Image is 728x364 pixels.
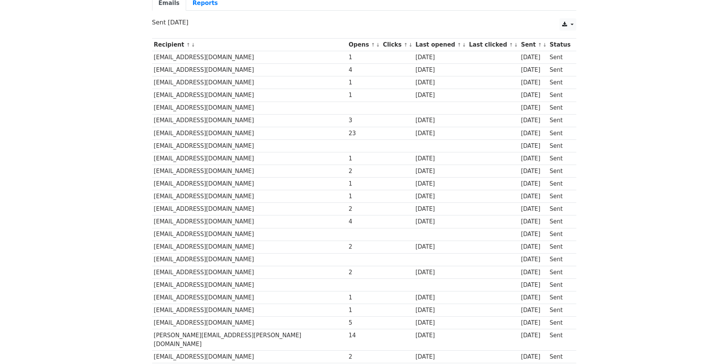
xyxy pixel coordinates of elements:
td: [EMAIL_ADDRESS][DOMAIN_NAME] [152,278,347,291]
td: [EMAIL_ADDRESS][DOMAIN_NAME] [152,228,347,241]
div: [DATE] [415,306,465,315]
td: Sent [548,76,572,89]
div: [DATE] [415,192,465,201]
div: 1 [349,293,379,302]
td: Sent [548,266,572,278]
div: [DATE] [521,142,546,150]
a: ↑ [457,42,461,48]
td: Sent [548,317,572,329]
td: [EMAIL_ADDRESS][DOMAIN_NAME] [152,215,347,228]
div: [DATE] [415,217,465,226]
td: Sent [548,253,572,266]
div: [DATE] [521,353,546,361]
th: Clicks [381,39,413,51]
div: [DATE] [415,129,465,138]
iframe: Chat Widget [690,327,728,364]
div: [DATE] [415,243,465,251]
td: Sent [548,215,572,228]
td: Sent [548,152,572,165]
div: [DATE] [521,331,546,340]
th: Recipient [152,39,347,51]
div: [DATE] [521,91,546,100]
td: Sent [548,203,572,215]
div: [DATE] [521,217,546,226]
div: [DATE] [415,66,465,74]
div: 4 [349,217,379,226]
div: [DATE] [415,319,465,327]
a: ↓ [191,42,195,48]
td: Sent [548,165,572,178]
td: Sent [548,329,572,351]
th: Opens [347,39,381,51]
td: [EMAIL_ADDRESS][DOMAIN_NAME] [152,152,347,165]
div: [DATE] [415,53,465,62]
a: ↓ [462,42,466,48]
div: [DATE] [415,167,465,176]
div: [DATE] [521,154,546,163]
div: [DATE] [415,331,465,340]
div: 2 [349,205,379,214]
a: ↑ [509,42,513,48]
td: [EMAIL_ADDRESS][DOMAIN_NAME] [152,139,347,152]
div: [DATE] [521,116,546,125]
td: [EMAIL_ADDRESS][DOMAIN_NAME] [152,291,347,304]
div: [DATE] [415,293,465,302]
div: 2 [349,268,379,277]
td: Sent [548,241,572,253]
a: ↓ [543,42,547,48]
div: [DATE] [521,192,546,201]
div: 5 [349,319,379,327]
div: 23 [349,129,379,138]
div: [DATE] [521,319,546,327]
div: [DATE] [415,205,465,214]
td: Sent [548,291,572,304]
div: 1 [349,53,379,62]
td: [EMAIL_ADDRESS][DOMAIN_NAME] [152,203,347,215]
a: ↓ [514,42,518,48]
div: 2 [349,353,379,361]
td: Sent [548,304,572,317]
div: [DATE] [415,154,465,163]
td: [EMAIL_ADDRESS][DOMAIN_NAME] [152,114,347,127]
div: 2 [349,167,379,176]
td: [EMAIL_ADDRESS][DOMAIN_NAME] [152,127,347,139]
td: Sent [548,178,572,190]
div: [DATE] [521,268,546,277]
td: [EMAIL_ADDRESS][DOMAIN_NAME] [152,76,347,89]
th: Last clicked [467,39,519,51]
td: [EMAIL_ADDRESS][DOMAIN_NAME] [152,304,347,317]
td: [EMAIL_ADDRESS][DOMAIN_NAME] [152,102,347,114]
td: [EMAIL_ADDRESS][DOMAIN_NAME] [152,190,347,203]
div: [DATE] [521,66,546,74]
div: [DATE] [415,353,465,361]
p: Sent [DATE] [152,18,576,26]
div: 3 [349,116,379,125]
div: [DATE] [521,53,546,62]
td: [EMAIL_ADDRESS][DOMAIN_NAME] [152,241,347,253]
div: [DATE] [521,129,546,138]
th: Sent [519,39,548,51]
div: 14 [349,331,379,340]
td: [EMAIL_ADDRESS][DOMAIN_NAME] [152,178,347,190]
div: [DATE] [521,306,546,315]
a: ↑ [371,42,375,48]
div: [DATE] [521,180,546,188]
td: [EMAIL_ADDRESS][DOMAIN_NAME] [152,350,347,363]
div: [DATE] [415,116,465,125]
div: 1 [349,91,379,100]
td: Sent [548,89,572,102]
div: [DATE] [521,230,546,239]
a: ↑ [538,42,542,48]
div: 1 [349,192,379,201]
td: Sent [548,127,572,139]
div: [DATE] [521,205,546,214]
td: [EMAIL_ADDRESS][DOMAIN_NAME] [152,266,347,278]
td: Sent [548,278,572,291]
td: Sent [548,102,572,114]
th: Last opened [413,39,467,51]
div: 4 [349,66,379,74]
td: Sent [548,350,572,363]
a: ↑ [404,42,408,48]
a: ↑ [186,42,190,48]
